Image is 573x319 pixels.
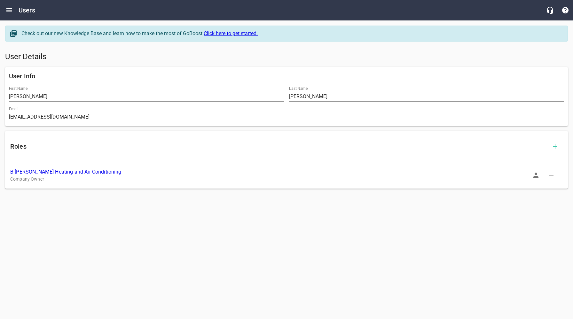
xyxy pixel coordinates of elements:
p: Company Owner [10,176,553,183]
h6: Roles [10,141,547,152]
label: First Name [9,87,27,90]
button: Support Portal [558,3,573,18]
h5: User Details [5,52,568,62]
h6: Users [19,5,35,15]
div: Check out our new Knowledge Base and learn how to make the most of GoBoost. [21,30,561,37]
a: Click here to get started. [204,30,258,36]
button: Open drawer [2,3,17,18]
label: Email [9,107,19,111]
h6: User Info [9,71,564,81]
button: Live Chat [542,3,558,18]
a: B [PERSON_NAME] Heating and Air Conditioning [10,169,122,175]
button: Add Role [547,139,563,154]
button: Sign In as Role [528,167,544,183]
label: Last Name [289,87,308,90]
button: Delete Role [544,167,559,183]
